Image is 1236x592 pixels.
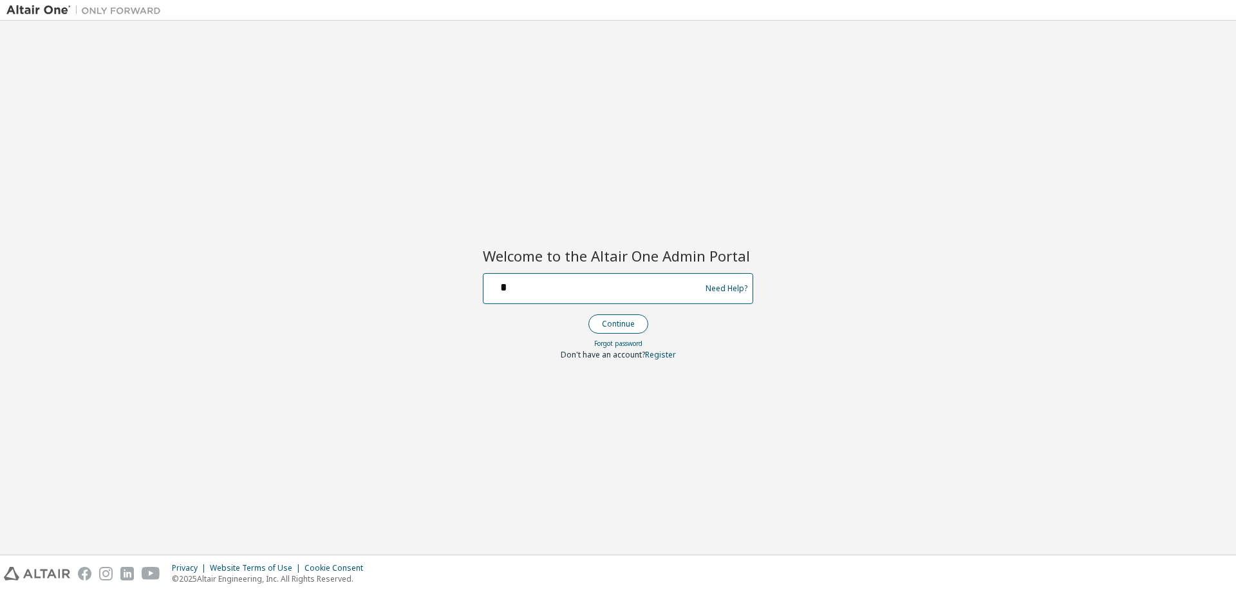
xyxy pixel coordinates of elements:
p: © 2025 Altair Engineering, Inc. All Rights Reserved. [172,573,371,584]
a: Forgot password [594,339,642,348]
span: Don't have an account? [561,349,645,360]
h2: Welcome to the Altair One Admin Portal [483,247,753,265]
img: Altair One [6,4,167,17]
div: Privacy [172,563,210,573]
a: Register [645,349,676,360]
img: instagram.svg [99,567,113,580]
div: Cookie Consent [304,563,371,573]
img: facebook.svg [78,567,91,580]
img: linkedin.svg [120,567,134,580]
img: altair_logo.svg [4,567,70,580]
div: Website Terms of Use [210,563,304,573]
img: youtube.svg [142,567,160,580]
button: Continue [588,314,648,334]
